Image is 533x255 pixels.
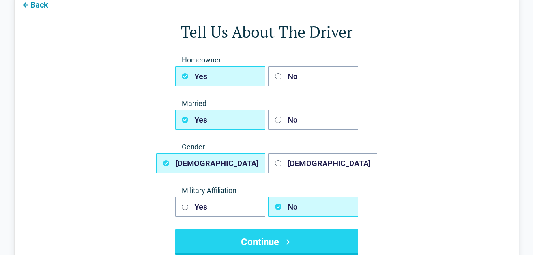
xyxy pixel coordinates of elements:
[175,197,265,217] button: Yes
[175,55,358,65] span: Homeowner
[175,142,358,152] span: Gender
[175,110,265,130] button: Yes
[175,66,265,86] button: Yes
[175,186,358,195] span: Military Affiliation
[46,21,487,43] h1: Tell Us About The Driver
[268,66,358,86] button: No
[175,229,358,255] button: Continue
[268,153,377,173] button: [DEMOGRAPHIC_DATA]
[268,197,358,217] button: No
[156,153,265,173] button: [DEMOGRAPHIC_DATA]
[268,110,358,130] button: No
[175,99,358,108] span: Married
